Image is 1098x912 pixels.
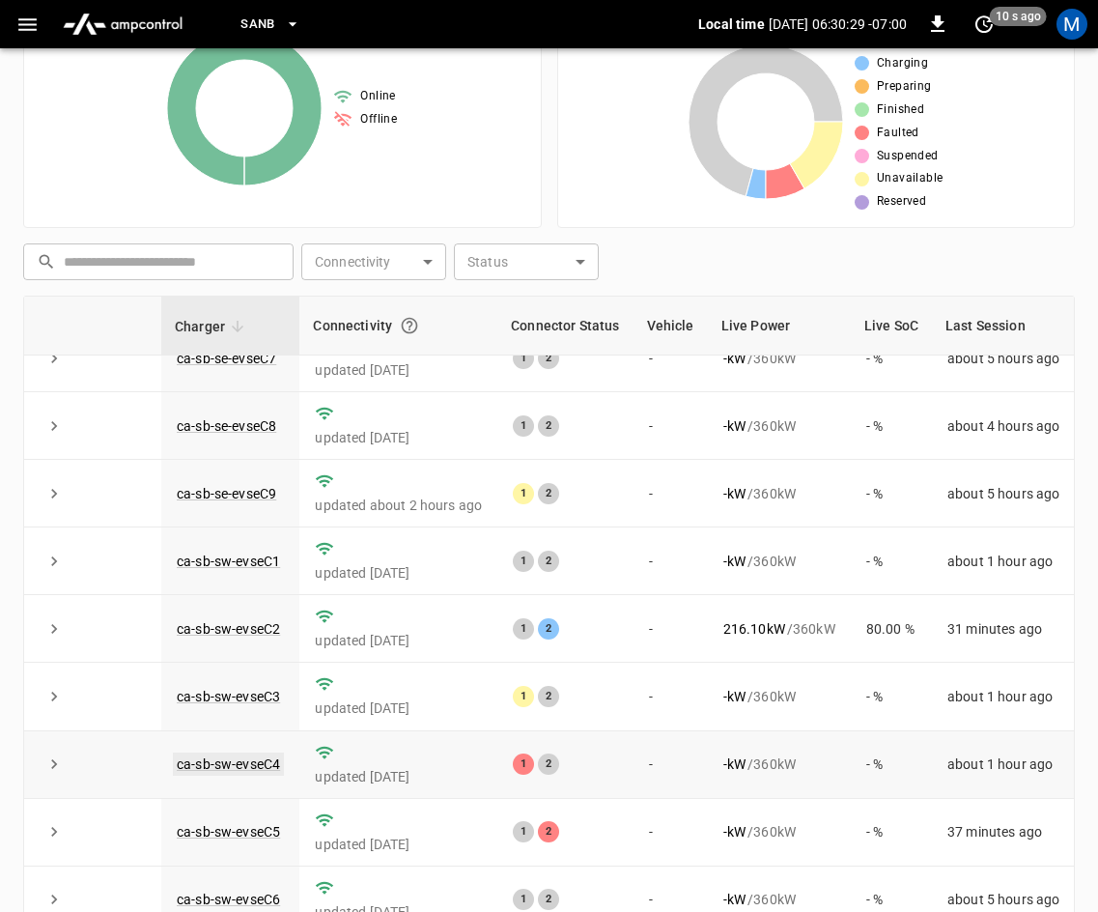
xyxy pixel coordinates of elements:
[177,351,276,366] a: ca-sb-se-evseC7
[538,754,559,775] div: 2
[633,392,708,460] td: -
[177,892,280,907] a: ca-sb-sw-evseC6
[497,297,633,356] th: Connector Status
[633,799,708,867] td: -
[233,6,308,43] button: SanB
[851,527,932,595] td: - %
[538,821,559,842] div: 2
[723,552,835,571] div: / 360 kW
[633,527,708,595] td: -
[538,348,559,369] div: 2
[723,755,835,774] div: / 360 kW
[315,631,482,650] p: updated [DATE]
[177,689,280,704] a: ca-sb-sw-evseC3
[177,418,276,434] a: ca-sb-se-evseC8
[932,392,1084,460] td: about 4 hours ago
[723,416,835,436] div: / 360 kW
[633,595,708,663] td: -
[723,552,746,571] p: - kW
[769,14,907,34] p: [DATE] 06:30:29 -07:00
[313,308,484,343] div: Connectivity
[315,767,482,786] p: updated [DATE]
[851,663,932,730] td: - %
[177,486,276,501] a: ca-sb-se-evseC9
[40,479,69,508] button: expand row
[360,87,395,106] span: Online
[513,686,534,707] div: 1
[723,822,835,841] div: / 360 kW
[315,698,482,718] p: updated [DATE]
[851,460,932,527] td: - %
[513,415,534,437] div: 1
[633,297,708,356] th: Vehicle
[538,686,559,707] div: 2
[177,554,280,569] a: ca-sb-sw-evseC1
[877,77,932,97] span: Preparing
[40,817,69,846] button: expand row
[40,412,69,441] button: expand row
[698,14,765,34] p: Local time
[877,169,943,188] span: Unavailable
[1056,9,1087,40] div: profile-icon
[633,731,708,799] td: -
[240,14,275,36] span: SanB
[40,344,69,373] button: expand row
[723,822,746,841] p: - kW
[932,460,1084,527] td: about 5 hours ago
[538,415,559,437] div: 2
[932,527,1084,595] td: about 1 hour ago
[55,6,190,43] img: ampcontrol.io logo
[723,619,835,639] div: / 360 kW
[513,889,534,910] div: 1
[723,755,746,774] p: - kW
[851,297,932,356] th: Live SoC
[173,753,284,776] a: ca-sb-sw-evseC4
[877,124,919,143] span: Faulted
[723,416,746,436] p: - kW
[723,484,746,503] p: - kW
[392,308,427,343] button: Connection between the charger and our software.
[538,483,559,504] div: 2
[177,824,280,840] a: ca-sb-sw-evseC5
[932,663,1084,730] td: about 1 hour ago
[315,835,482,854] p: updated [DATE]
[315,496,482,515] p: updated about 2 hours ago
[633,663,708,730] td: -
[315,360,482,380] p: updated [DATE]
[360,110,397,129] span: Offline
[851,392,932,460] td: - %
[633,460,708,527] td: -
[315,428,482,447] p: updated [DATE]
[538,889,559,910] div: 2
[513,821,534,842] div: 1
[932,595,1084,663] td: 31 minutes ago
[723,619,785,639] p: 216.10 kW
[877,54,928,73] span: Charging
[513,551,534,572] div: 1
[40,547,69,576] button: expand row
[877,147,939,166] span: Suspended
[723,484,835,503] div: / 360 kW
[969,9,999,40] button: set refresh interval
[851,325,932,392] td: - %
[851,595,932,663] td: 80.00 %
[538,551,559,572] div: 2
[932,799,1084,867] td: 37 minutes ago
[723,687,835,706] div: / 360 kW
[538,618,559,640] div: 2
[175,315,250,338] span: Charger
[513,483,534,504] div: 1
[851,731,932,799] td: - %
[877,192,926,212] span: Reserved
[40,614,69,643] button: expand row
[990,7,1047,26] span: 10 s ago
[723,890,835,909] div: / 360 kW
[877,100,924,120] span: Finished
[633,325,708,392] td: -
[315,563,482,583] p: updated [DATE]
[513,754,534,775] div: 1
[708,297,851,356] th: Live Power
[513,348,534,369] div: 1
[177,621,280,637] a: ca-sb-sw-evseC2
[932,731,1084,799] td: about 1 hour ago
